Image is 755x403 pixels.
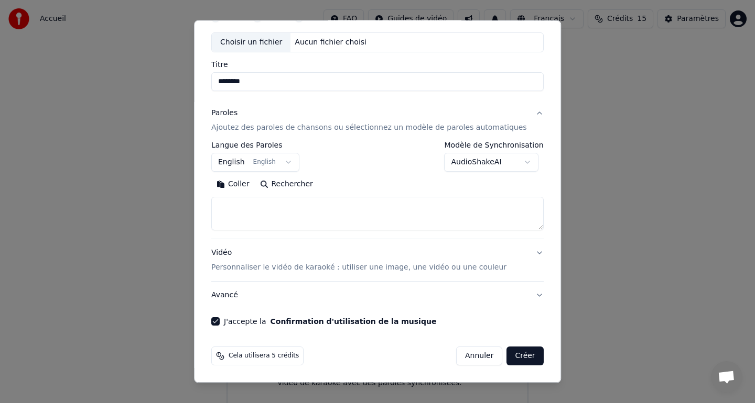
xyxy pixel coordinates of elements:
button: Créer [507,346,544,365]
div: Aucun fichier choisi [291,38,371,48]
label: Titre [211,61,544,68]
button: Rechercher [255,176,318,193]
button: Coller [211,176,255,193]
button: Annuler [456,346,502,365]
div: Vidéo [211,248,506,273]
button: VidéoPersonnaliser le vidéo de karaoké : utiliser une image, une vidéo ou une couleur [211,239,544,281]
span: Cela utilisera 5 crédits [229,352,299,360]
div: Paroles [211,108,238,118]
label: URL [307,15,322,22]
label: J'accepte la [224,318,436,325]
p: Ajoutez des paroles de chansons ou sélectionnez un modèle de paroles automatiques [211,122,527,133]
label: Langue des Paroles [211,141,299,149]
button: Avancé [211,282,544,309]
label: Vidéo [266,15,286,22]
div: Choisir un fichier [212,33,290,52]
p: Personnaliser le vidéo de karaoké : utiliser une image, une vidéo ou une couleur [211,262,506,273]
button: J'accepte la [271,318,437,325]
label: Audio [224,15,245,22]
div: ParolesAjoutez des paroles de chansons ou sélectionnez un modèle de paroles automatiques [211,141,544,239]
label: Modèle de Synchronisation [445,141,544,149]
button: ParolesAjoutez des paroles de chansons ou sélectionnez un modèle de paroles automatiques [211,99,544,141]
